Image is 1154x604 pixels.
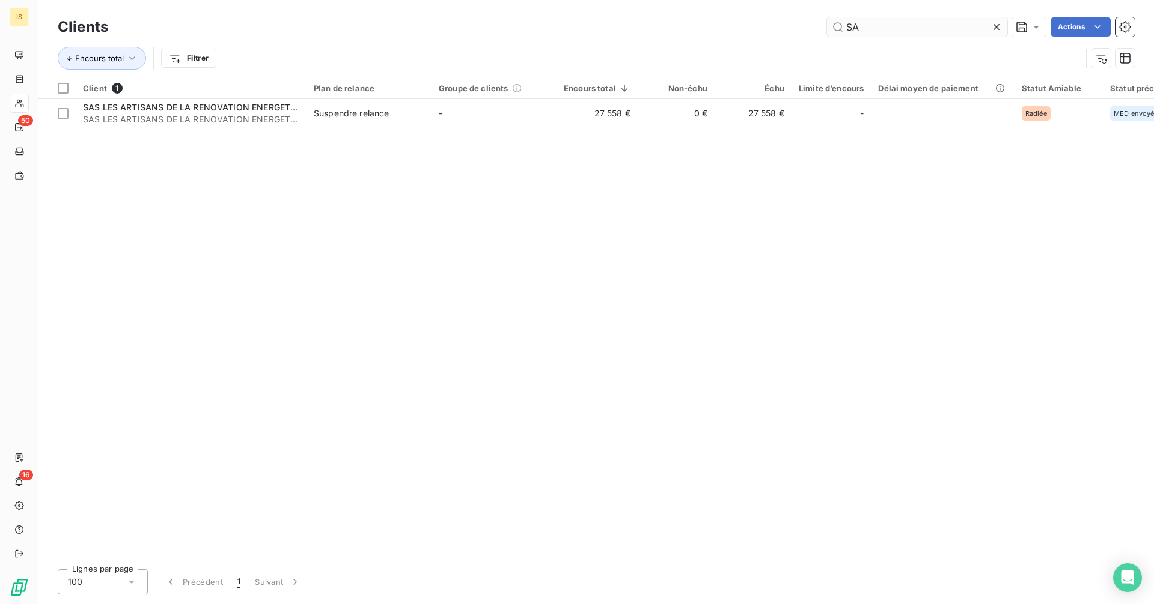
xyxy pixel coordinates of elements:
button: Actions [1051,17,1111,37]
span: Encours total [75,53,124,63]
div: Statut Amiable [1022,83,1096,93]
div: Échu [722,83,784,93]
span: 16 [19,470,33,480]
span: Client [83,83,107,93]
span: - [439,108,442,118]
span: SAS LES ARTISANS DE LA RENOVATION ENERGETIQUE [83,113,299,125]
div: Non-échu [645,83,707,93]
td: 27 558 € [557,99,638,128]
div: Limite d’encours [799,83,864,93]
div: IS [10,7,29,26]
div: Plan de relance [314,83,424,93]
button: Précédent [157,569,230,594]
span: Radiée [1025,110,1047,117]
span: Groupe de clients [439,83,508,93]
span: 50 [18,115,33,126]
span: SAS LES ARTISANS DE LA RENOVATION ENERGETIQUE [83,102,311,112]
span: 1 [237,576,240,588]
span: 1 [112,83,123,94]
td: 0 € [638,99,715,128]
div: Délai moyen de paiement [878,83,1007,93]
div: Open Intercom Messenger [1113,563,1142,592]
input: Rechercher [827,17,1007,37]
td: 27 558 € [715,99,792,128]
button: Suivant [248,569,308,594]
span: 100 [68,576,82,588]
h3: Clients [58,16,108,38]
button: 1 [230,569,248,594]
span: - [860,107,864,119]
button: Filtrer [161,49,216,68]
img: Logo LeanPay [10,578,29,597]
button: Encours total [58,47,146,70]
div: Suspendre relance [314,107,389,119]
div: Encours total [564,83,630,93]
